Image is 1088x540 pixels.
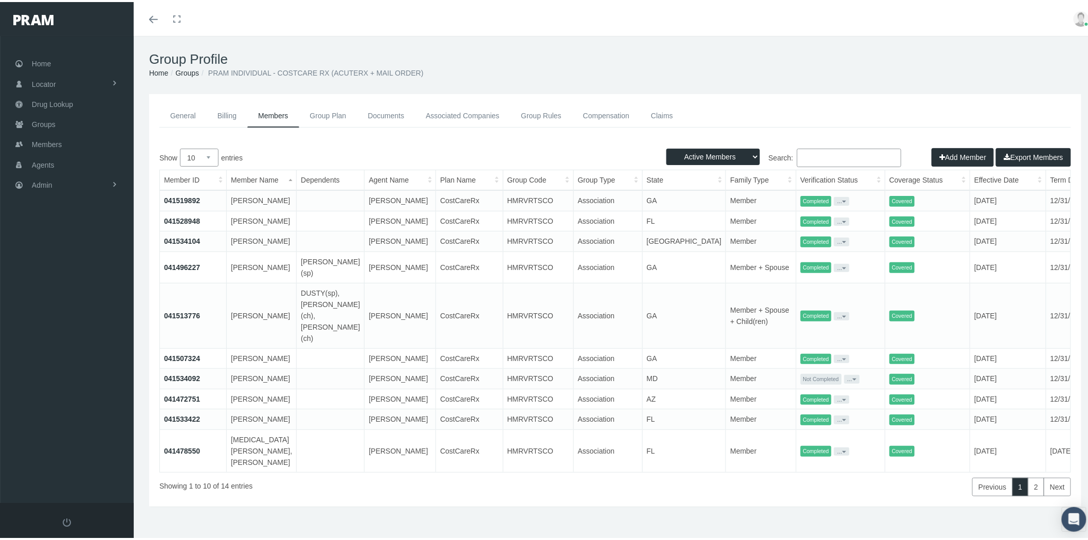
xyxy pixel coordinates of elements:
[801,392,832,403] span: Completed
[801,444,832,455] span: Completed
[503,387,573,407] td: HMRVRTSCO
[573,407,642,428] td: Association
[970,407,1046,428] td: [DATE]
[299,102,357,125] a: Group Plan
[932,146,994,165] button: Add Member
[890,392,915,403] span: Covered
[642,407,726,428] td: FL
[503,427,573,470] td: HMRVRTSCO
[1044,476,1071,494] a: Next
[970,168,1046,188] th: Effective Date: activate to sort column ascending
[801,352,832,363] span: Completed
[365,427,436,470] td: [PERSON_NAME]
[890,352,915,363] span: Covered
[834,262,849,270] button: ...
[726,346,796,367] td: Member
[180,147,219,165] select: Showentries
[844,373,860,381] button: ...
[996,146,1071,165] button: Export Members
[890,214,915,225] span: Covered
[642,387,726,407] td: AZ
[436,387,503,407] td: CostCareRx
[365,168,436,188] th: Agent Name: activate to sort column ascending
[365,407,436,428] td: [PERSON_NAME]
[32,133,62,152] span: Members
[32,52,51,71] span: Home
[503,209,573,229] td: HMRVRTSCO
[797,147,901,165] input: Search:
[365,229,436,250] td: [PERSON_NAME]
[227,427,297,470] td: [MEDICAL_DATA][PERSON_NAME], [PERSON_NAME]
[573,188,642,209] td: Association
[970,209,1046,229] td: [DATE]
[834,215,849,224] button: ...
[247,102,299,125] a: Members
[164,310,200,318] a: 041513776
[642,209,726,229] td: FL
[972,476,1012,494] a: Previous
[160,168,227,188] th: Member ID: activate to sort column ascending
[436,168,503,188] th: Plan Name: activate to sort column ascending
[436,346,503,367] td: CostCareRx
[834,236,849,244] button: ...
[890,372,915,383] span: Covered
[573,249,642,281] td: Association
[164,194,200,203] a: 041519892
[726,229,796,250] td: Member
[164,372,200,381] a: 041534092
[726,407,796,428] td: Member
[970,346,1046,367] td: [DATE]
[834,393,849,402] button: ...
[885,168,970,188] th: Coverage Status: activate to sort column ascending
[642,168,726,188] th: State: activate to sort column ascending
[801,309,832,319] span: Completed
[13,13,53,23] img: PRAM_20_x_78.png
[503,229,573,250] td: HMRVRTSCO
[573,427,642,470] td: Association
[642,281,726,346] td: GA
[503,168,573,188] th: Group Code: activate to sort column ascending
[164,261,200,269] a: 041496227
[32,93,73,112] span: Drug Lookup
[227,229,297,250] td: [PERSON_NAME]
[726,281,796,346] td: Member + Spouse + Child(ren)
[801,194,832,205] span: Completed
[573,346,642,367] td: Association
[32,113,56,132] span: Groups
[1062,505,1086,530] div: Open Intercom Messenger
[573,387,642,407] td: Association
[159,147,615,165] label: Show entries
[32,73,56,92] span: Locator
[164,215,200,223] a: 041528948
[890,194,915,205] span: Covered
[164,393,200,401] a: 041472751
[227,387,297,407] td: [PERSON_NAME]
[642,188,726,209] td: GA
[227,281,297,346] td: [PERSON_NAME]
[726,209,796,229] td: Member
[573,281,642,346] td: Association
[801,214,832,225] span: Completed
[970,387,1046,407] td: [DATE]
[801,235,832,245] span: Completed
[726,188,796,209] td: Member
[510,102,572,125] a: Group Rules
[164,352,200,361] a: 041507324
[726,249,796,281] td: Member + Spouse
[970,188,1046,209] td: [DATE]
[227,168,297,188] th: Member Name: activate to sort column descending
[726,387,796,407] td: Member
[615,147,902,165] label: Search:
[726,168,796,188] th: Family Type: activate to sort column ascending
[970,229,1046,250] td: [DATE]
[227,407,297,428] td: [PERSON_NAME]
[436,407,503,428] td: CostCareRx
[640,102,684,125] a: Claims
[357,102,415,125] a: Documents
[890,260,915,271] span: Covered
[801,412,832,423] span: Completed
[365,281,436,346] td: [PERSON_NAME]
[436,281,503,346] td: CostCareRx
[365,249,436,281] td: [PERSON_NAME]
[642,229,726,250] td: [GEOGRAPHIC_DATA]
